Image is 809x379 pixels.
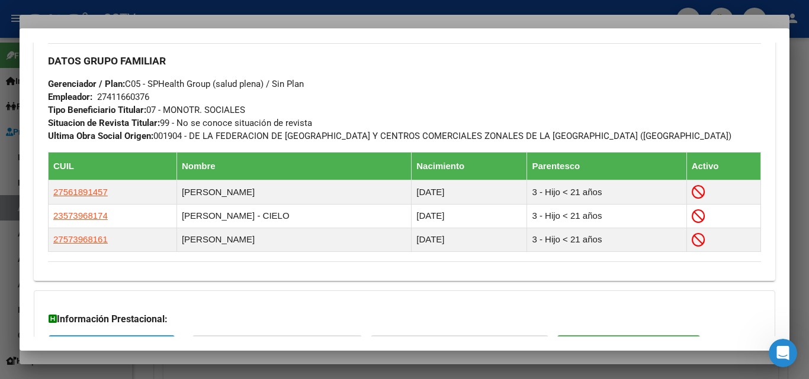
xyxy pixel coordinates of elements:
h3: DATOS GRUPO FAMILIAR [48,54,761,67]
td: 3 - Hijo < 21 años [527,180,686,204]
button: SUR / SURGE / INTEGR. [49,335,175,357]
strong: Gerenciador / Plan: [48,79,125,89]
td: 3 - Hijo < 21 años [527,228,686,251]
strong: Ultima Obra Social Origen: [48,131,153,141]
span: 99 - No se conoce situación de revista [48,118,312,128]
td: [PERSON_NAME] - CIELO [176,204,411,228]
div: 27411660376 [97,90,149,103]
button: Sin Certificado Discapacidad [192,335,362,357]
span: 07 - MONOTR. SOCIALES [48,105,245,115]
iframe: Intercom live chat [769,339,797,367]
td: [DATE] [412,228,527,251]
span: 23573968174 [53,210,108,221]
td: [DATE] [412,180,527,204]
td: 3 - Hijo < 21 años [527,204,686,228]
button: Prestaciones Auditadas [557,335,700,357]
td: [DATE] [412,204,527,228]
span: 27573968161 [53,234,108,244]
strong: Tipo Beneficiario Titular: [48,105,146,115]
strong: Empleador: [48,92,92,102]
td: [PERSON_NAME] [176,180,411,204]
span: C05 - SPHealth Group (salud plena) / Sin Plan [48,79,304,89]
th: Nacimiento [412,153,527,180]
button: Not. Internacion / Censo Hosp. [371,335,548,357]
h3: Información Prestacional: [49,312,760,326]
th: Nombre [176,153,411,180]
th: CUIL [49,153,177,180]
th: Parentesco [527,153,686,180]
span: 001904 - DE LA FEDERACION DE [GEOGRAPHIC_DATA] Y CENTROS COMERCIALES ZONALES DE LA [GEOGRAPHIC_DA... [48,131,731,141]
th: Activo [686,153,760,180]
span: 27561891457 [53,187,108,197]
strong: Situacion de Revista Titular: [48,118,160,128]
td: [PERSON_NAME] [176,228,411,251]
